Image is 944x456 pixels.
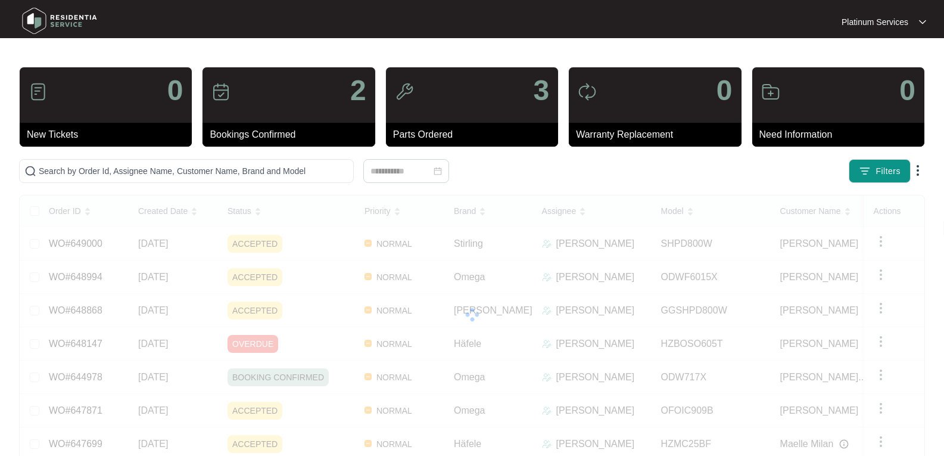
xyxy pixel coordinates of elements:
[395,82,414,101] img: icon
[911,163,925,178] img: dropdown arrow
[876,165,901,178] span: Filters
[27,128,192,142] p: New Tickets
[393,128,558,142] p: Parts Ordered
[849,159,911,183] button: filter iconFilters
[761,82,780,101] img: icon
[350,76,366,105] p: 2
[842,16,908,28] p: Platinum Services
[859,165,871,177] img: filter icon
[18,3,101,39] img: residentia service logo
[576,128,741,142] p: Warranty Replacement
[533,76,549,105] p: 3
[716,76,733,105] p: 0
[29,82,48,101] img: icon
[24,165,36,177] img: search-icon
[578,82,597,101] img: icon
[210,128,375,142] p: Bookings Confirmed
[167,76,183,105] p: 0
[899,76,915,105] p: 0
[39,165,348,178] input: Search by Order Id, Assignee Name, Customer Name, Brand and Model
[211,82,230,101] img: icon
[759,128,924,142] p: Need Information
[919,19,926,25] img: dropdown arrow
